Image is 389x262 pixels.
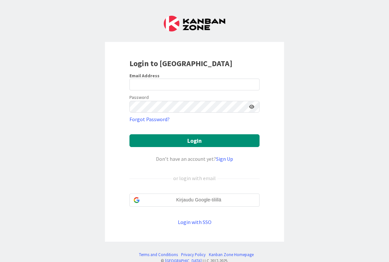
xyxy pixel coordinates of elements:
[139,252,178,258] a: Terms and Conditions
[129,115,170,123] a: Forgot Password?
[209,252,254,258] a: Kanban Zone Homepage
[172,174,217,182] div: or login with email
[181,252,206,258] a: Privacy Policy
[129,94,149,101] label: Password
[129,134,260,147] button: Login
[164,16,225,31] img: Kanban Zone
[129,73,160,79] label: Email Address
[216,156,233,162] a: Sign Up
[129,58,232,68] b: Login to [GEOGRAPHIC_DATA]
[129,155,260,163] div: Don’t have an account yet?
[142,196,255,203] span: Kirjaudu Google-tilillä
[178,219,211,225] a: Login with SSO
[129,194,260,207] div: Kirjaudu Google-tilillä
